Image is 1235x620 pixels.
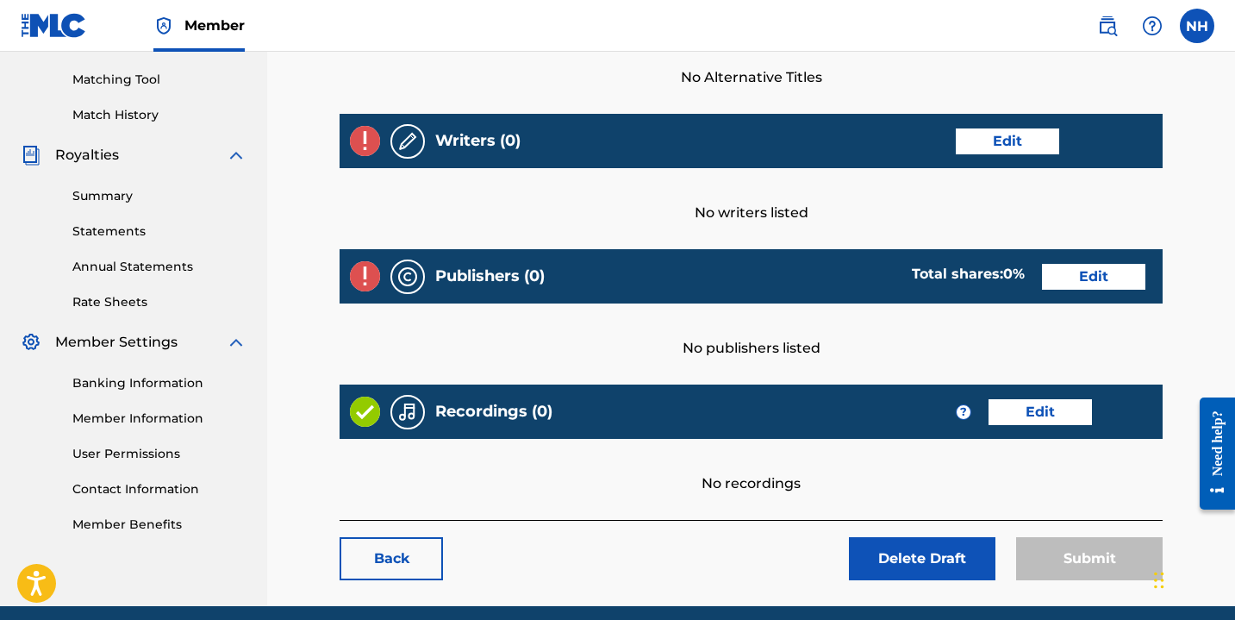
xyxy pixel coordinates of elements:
a: Member Information [72,410,246,428]
img: Royalties [21,145,41,166]
img: Writers [397,131,418,152]
span: Member [184,16,245,35]
img: expand [226,145,246,166]
img: search [1097,16,1118,36]
span: ? [957,405,970,419]
a: Contact Information [72,480,246,498]
img: MLC Logo [21,13,87,38]
div: No writers listed [340,168,1163,223]
span: Member Settings [55,332,178,353]
span: Royalties [55,145,119,166]
div: No recordings [340,439,1163,494]
div: Help [1135,9,1170,43]
div: No publishers listed [340,304,1163,359]
a: Annual Statements [72,258,246,276]
a: Matching Tool [72,71,246,89]
span: 0 % [1003,266,1025,282]
button: Delete Draft [849,537,995,580]
span: No Alternative Titles [340,67,1163,88]
img: Invalid [350,126,380,156]
a: Banking Information [72,374,246,392]
img: help [1142,16,1163,36]
img: expand [226,332,246,353]
a: Edit [956,128,1059,154]
h5: Writers (0) [435,131,521,151]
a: Public Search [1090,9,1125,43]
h5: Publishers (0) [435,266,545,286]
div: Drag [1154,554,1164,606]
a: Summary [72,187,246,205]
a: Edit [1042,264,1145,290]
img: Recordings [397,402,418,423]
a: Match History [72,106,246,124]
iframe: Chat Widget [1149,537,1235,620]
img: Publishers [397,266,418,287]
div: User Menu [1180,9,1214,43]
a: Rate Sheets [72,293,246,311]
a: Member Benefits [72,516,246,534]
img: Member Settings [21,332,41,353]
h5: Recordings (0) [435,402,552,422]
a: Edit [989,399,1092,425]
img: Valid [350,397,380,427]
a: Statements [72,222,246,241]
div: Total shares: [912,264,1025,285]
a: Back [340,537,443,580]
a: User Permissions [72,445,246,463]
img: Invalid [350,261,380,291]
iframe: Resource Center [1187,385,1235,523]
img: Top Rightsholder [153,16,174,36]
